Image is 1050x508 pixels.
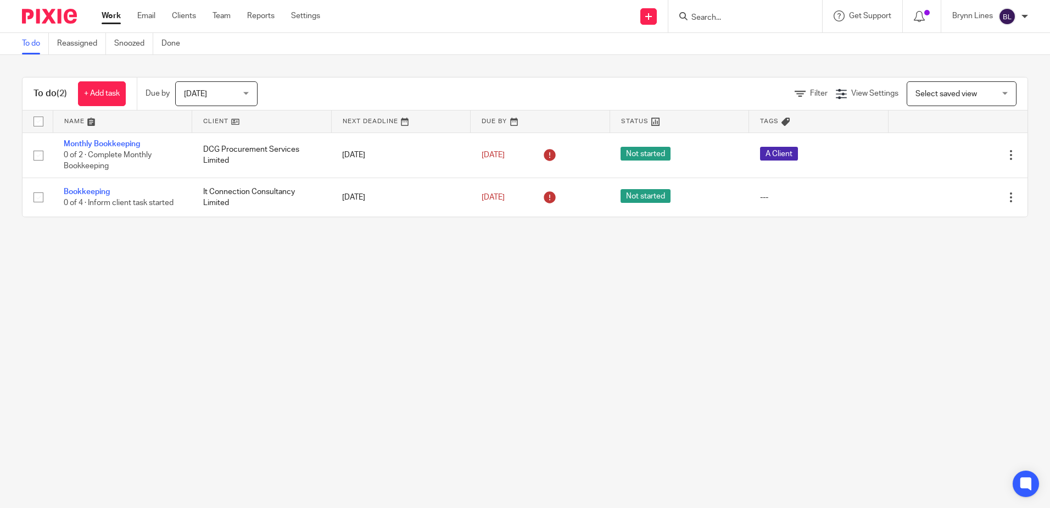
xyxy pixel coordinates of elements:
span: Select saved view [915,90,977,98]
td: DCG Procurement Services Limited [192,132,332,178]
a: Monthly Bookkeeping [64,140,140,148]
a: Team [213,10,231,21]
span: [DATE] [482,151,505,159]
a: To do [22,33,49,54]
a: Work [102,10,121,21]
span: [DATE] [184,90,207,98]
span: Not started [621,189,671,203]
span: Tags [760,118,779,124]
span: [DATE] [482,194,505,201]
p: Brynn Lines [952,10,993,21]
p: Due by [146,88,170,99]
a: Clients [172,10,196,21]
a: Snoozed [114,33,153,54]
h1: To do [33,88,67,100]
span: 0 of 2 · Complete Monthly Bookkeeping [64,151,152,170]
td: [DATE] [331,178,471,217]
span: 0 of 4 · Inform client task started [64,199,174,207]
a: Reassigned [57,33,106,54]
td: [DATE] [331,132,471,178]
img: svg%3E [998,8,1016,25]
span: (2) [57,89,67,98]
a: + Add task [78,81,126,106]
div: --- [760,192,878,203]
a: Settings [291,10,320,21]
span: Filter [810,90,828,97]
input: Search [690,13,789,23]
span: A Client [760,147,798,161]
a: Bookkeeping [64,188,110,196]
a: Email [137,10,155,21]
span: View Settings [851,90,898,97]
span: Get Support [849,12,891,20]
a: Reports [247,10,275,21]
span: Not started [621,147,671,161]
img: Pixie [22,9,77,24]
a: Done [161,33,188,54]
td: It Connection Consultancy Limited [192,178,332,217]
